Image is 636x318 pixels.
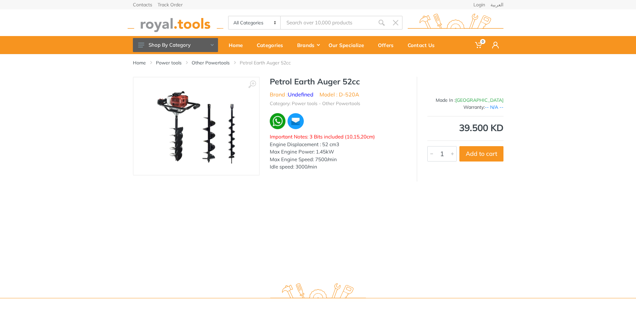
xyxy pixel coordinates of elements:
[270,77,407,86] h1: Petrol Earth Auger 52cc
[480,39,485,44] span: 0
[229,16,281,29] select: Category
[252,36,292,54] a: Categories
[403,36,444,54] a: Contact Us
[287,112,304,130] img: ma.webp
[324,36,373,54] a: Our Specialize
[133,59,146,66] a: Home
[128,14,223,32] img: royal.tools Logo
[154,84,238,168] img: Royal Tools - Petrol Earth Auger 52cc
[133,38,218,52] button: Shop By Category
[156,59,182,66] a: Power tools
[427,97,503,104] div: Made In :
[270,283,366,302] img: royal.tools Logo
[483,80,503,97] img: Undefined
[490,2,503,7] a: العربية
[133,2,152,7] a: Contacts
[470,36,487,54] a: 0
[324,38,373,52] div: Our Specialize
[427,104,503,111] div: Warranty:
[288,91,313,98] a: Undefined
[270,100,360,107] li: Category: Power tools - Other Powertools
[270,113,286,129] img: wa.webp
[403,38,444,52] div: Contact Us
[473,2,485,7] a: Login
[320,90,359,98] li: Model : D-520A
[192,59,230,66] a: Other Powertools
[485,104,503,110] span: -- N/A --
[455,97,503,103] span: [GEOGRAPHIC_DATA]
[270,90,313,98] li: Brand :
[133,59,503,66] nav: breadcrumb
[224,38,252,52] div: Home
[408,14,503,32] img: royal.tools Logo
[292,38,324,52] div: Brands
[240,59,301,66] li: Petrol Earth Auger 52cc
[459,146,503,162] button: Add to cart
[252,38,292,52] div: Categories
[224,36,252,54] a: Home
[158,2,183,7] a: Track Order
[373,38,403,52] div: Offers
[427,123,503,132] div: 39.500 KD
[281,16,374,30] input: Site search
[373,36,403,54] a: Offers
[270,133,407,171] div: Engine Displacement : 52 cm3 Max Engine Power: 1.45kW Max Engine Speed: 7500/min Idle speed: 3000...
[270,133,375,140] span: Important Notes: 3 Bits included (10,15,20cm)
